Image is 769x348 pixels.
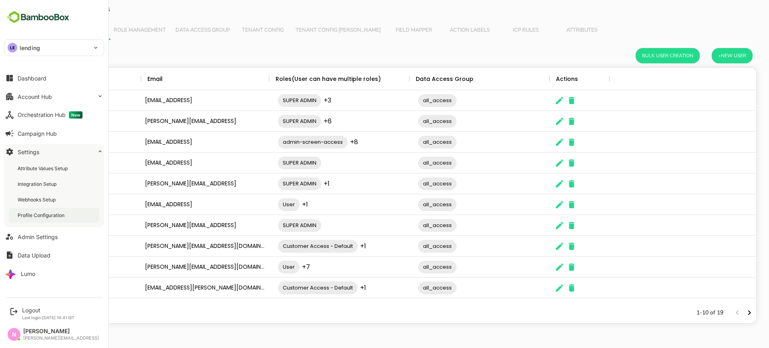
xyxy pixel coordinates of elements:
[18,130,57,137] div: Campaign Hub
[608,48,672,63] button: Bulk User Creation
[113,111,241,132] div: [PERSON_NAME][EMAIL_ADDRESS]
[322,137,330,147] span: +8
[390,200,429,209] span: all_access
[211,27,258,34] span: Tenant Config
[13,194,113,215] div: Bharat
[248,68,353,90] div: Roles(User can have multiple roles)
[22,315,74,320] p: Last login: [DATE] 14:41 IST
[19,21,722,40] div: Vertical tabs example
[13,173,113,194] div: [PERSON_NAME]
[23,328,99,335] div: [PERSON_NAME]
[86,27,138,34] span: Role Management
[332,283,338,292] span: +1
[274,200,280,209] span: +1
[23,336,99,341] div: [PERSON_NAME][EMAIL_ADDRESS]
[250,241,330,251] span: Customer Access - Default
[32,74,42,84] button: Sort
[4,107,104,123] button: Orchestration HubNew
[20,44,40,52] p: lending
[18,252,50,259] div: Data Upload
[113,153,241,173] div: [EMAIL_ADDRESS]
[390,117,429,126] span: all_access
[18,196,57,203] div: Webhooks Setup
[250,283,330,292] span: Customer Access - Default
[390,137,429,147] span: all_access
[13,90,113,111] div: Amit
[4,10,72,25] img: BambooboxFullLogoMark.5f36c76dfaba33ec1ec1367b70bb1252.svg
[8,328,20,341] div: N
[296,96,303,105] span: +3
[13,111,113,132] div: [PERSON_NAME]
[531,27,577,34] span: Attributes
[250,158,293,167] span: SUPER ADMIN
[18,75,46,82] div: Dashboard
[4,247,104,263] button: Data Upload
[69,111,83,119] span: New
[13,257,113,278] div: [PERSON_NAME]
[528,68,550,90] div: Actions
[13,132,113,153] div: Amrita
[390,283,429,292] span: all_access
[715,307,727,319] button: Next page
[21,270,35,277] div: Lumo
[4,144,104,160] button: Settings
[296,179,302,188] span: +1
[250,221,293,230] span: SUPER ADMIN
[13,236,113,257] div: [PERSON_NAME]
[684,48,725,63] button: +New User
[19,68,32,90] div: User
[18,93,52,100] div: Account Hub
[390,262,429,272] span: all_access
[13,278,113,298] div: Neha
[13,215,113,236] div: [PERSON_NAME]
[22,307,74,314] div: Logout
[18,233,58,240] div: Admin Settings
[4,40,104,56] div: LElending
[668,309,695,317] p: 1-10 of 19
[4,266,104,282] button: Lumo
[113,194,241,215] div: [EMAIL_ADDRESS]
[12,67,729,324] div: The User Data
[113,215,241,236] div: [PERSON_NAME][EMAIL_ADDRESS]
[16,49,49,62] h6: User List
[390,179,429,188] span: all_access
[4,229,104,245] button: Admin Settings
[18,181,58,187] div: Integration Setup
[250,262,272,272] span: User
[390,96,429,105] span: all_access
[147,27,202,34] span: Data Access Group
[113,173,241,194] div: [PERSON_NAME][EMAIL_ADDRESS]
[274,262,282,272] span: +7
[18,111,83,119] div: Orchestration Hub
[119,68,135,90] div: Email
[268,27,353,34] span: Tenant Config [PERSON_NAME]
[250,179,293,188] span: SUPER ADMIN
[419,27,465,34] span: Action Labels
[390,221,429,230] span: all_access
[24,27,76,34] span: User Management
[135,74,144,84] button: Sort
[18,149,39,155] div: Settings
[388,68,445,90] div: Data Access Group
[18,165,69,172] div: Attribute Values Setup
[250,96,293,105] span: SUPER ADMIN
[13,153,113,173] div: Anjali
[113,132,241,153] div: [EMAIL_ADDRESS]
[4,89,104,105] button: Account Hub
[4,70,104,86] button: Dashboard
[8,43,17,52] div: LE
[390,158,429,167] span: all_access
[4,125,104,141] button: Campaign Hub
[362,27,409,34] span: Field Mapper
[390,241,429,251] span: all_access
[113,90,241,111] div: [EMAIL_ADDRESS]
[250,200,272,209] span: User
[113,236,241,257] div: [PERSON_NAME][EMAIL_ADDRESS][DOMAIN_NAME]
[250,137,320,147] span: admin-screen-access
[475,27,521,34] span: ICP Rules
[250,117,293,126] span: SUPER ADMIN
[332,241,338,251] span: +1
[296,117,304,126] span: +6
[113,278,241,298] div: [EMAIL_ADDRESS][PERSON_NAME][DOMAIN_NAME]
[113,257,241,278] div: [PERSON_NAME][EMAIL_ADDRESS][DOMAIN_NAME]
